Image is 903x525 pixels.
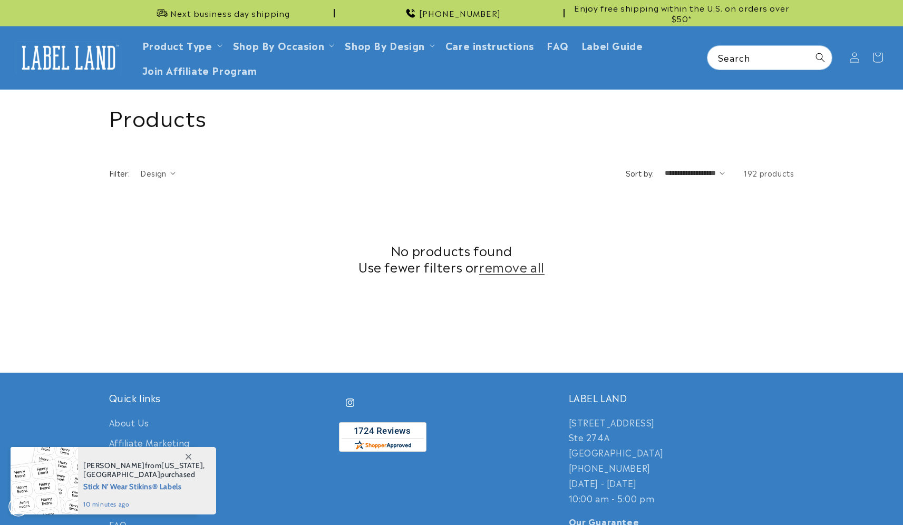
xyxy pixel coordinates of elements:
[339,422,426,452] img: Customer Reviews
[109,392,335,404] h2: Quick links
[233,39,325,51] span: Shop By Occasion
[83,470,160,479] span: [GEOGRAPHIC_DATA]
[109,415,149,433] a: About Us
[581,39,643,51] span: Label Guide
[16,41,121,74] img: Label Land
[136,57,264,82] a: Join Affiliate Program
[626,168,654,178] label: Sort by:
[140,168,166,178] span: Design
[161,461,203,470] span: [US_STATE]
[569,415,794,506] p: [STREET_ADDRESS] Ste 274A [GEOGRAPHIC_DATA] [PHONE_NUMBER] [DATE] - [DATE] 10:00 am - 5:00 pm
[140,168,176,179] summary: Design (0 selected)
[109,103,794,130] h1: Products
[419,8,501,18] span: [PHONE_NUMBER]
[170,8,290,18] span: Next business day shipping
[809,46,832,69] button: Search
[575,33,649,57] a: Label Guide
[569,392,794,404] h2: LABEL LAND
[109,168,130,179] h2: Filter:
[569,3,794,23] span: Enjoy free shipping within the U.S. on orders over $50*
[227,33,339,57] summary: Shop By Occasion
[345,38,424,52] a: Shop By Design
[682,475,892,514] iframe: Gorgias Floating Chat
[439,33,540,57] a: Care instructions
[83,461,145,470] span: [PERSON_NAME]
[445,39,534,51] span: Care instructions
[83,461,205,479] span: from , purchased
[547,39,569,51] span: FAQ
[338,33,439,57] summary: Shop By Design
[540,33,575,57] a: FAQ
[142,64,257,76] span: Join Affiliate Program
[743,168,794,178] span: 192 products
[142,38,212,52] a: Product Type
[479,258,545,275] a: remove all
[12,37,125,78] a: Label Land
[136,33,227,57] summary: Product Type
[109,432,190,453] a: Affiliate Marketing
[109,242,794,275] h2: No products found Use fewer filters or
